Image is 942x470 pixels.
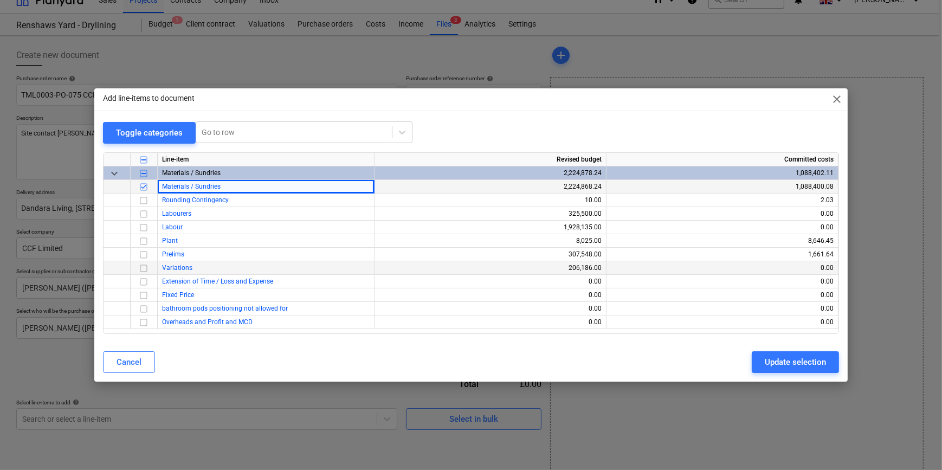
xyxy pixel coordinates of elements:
div: 2,224,868.24 [379,180,602,194]
div: Cancel [117,355,141,369]
a: Labour [162,223,183,231]
div: 325,500.00 [379,207,602,221]
div: 0.00 [611,207,834,221]
a: Prelims [162,250,184,258]
div: 0.00 [611,275,834,288]
div: 307,548.00 [379,248,602,261]
div: 0.00 [611,288,834,302]
div: 0.00 [379,302,602,316]
div: Revised budget [375,153,607,166]
div: 1,088,402.11 [611,166,834,180]
a: Fixed Price [162,291,194,299]
div: 2,224,878.24 [379,166,602,180]
div: 206,186.00 [379,261,602,275]
div: 1,928,135.00 [379,221,602,234]
button: Update selection [752,351,839,373]
div: 0.00 [379,288,602,302]
div: 0.00 [611,221,834,234]
div: 8,646.45 [611,234,834,248]
a: Extension of Time / Loss and Expense [162,278,273,285]
div: 1,661.64 [611,248,834,261]
div: 0.00 [611,316,834,329]
a: Variations [162,264,192,272]
a: bathroom pods positioning not allowed for [162,305,288,312]
div: 0.00 [611,261,834,275]
button: Cancel [103,351,155,373]
a: Labourers [162,210,191,217]
div: Line-item [158,153,375,166]
iframe: Chat Widget [888,418,942,470]
span: close [830,93,843,106]
a: Plant [162,237,178,244]
div: 1,088,400.08 [611,180,834,194]
div: Toggle categories [116,126,183,140]
div: 2.03 [611,194,834,207]
div: Committed costs [607,153,838,166]
div: 10.00 [379,194,602,207]
p: Add line-items to document [103,93,195,104]
div: 0.00 [379,275,602,288]
div: 0.00 [379,316,602,329]
a: Rounding Contingency [162,196,229,204]
div: Update selection [765,355,826,369]
a: Materials / Sundries [162,183,221,190]
button: Toggle categories [103,122,196,144]
div: 0.00 [611,302,834,316]
a: Overheads and Profit and MCD [162,318,253,326]
div: 8,025.00 [379,234,602,248]
span: Materials / Sundries [162,169,221,177]
span: keyboard_arrow_down [108,167,121,180]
